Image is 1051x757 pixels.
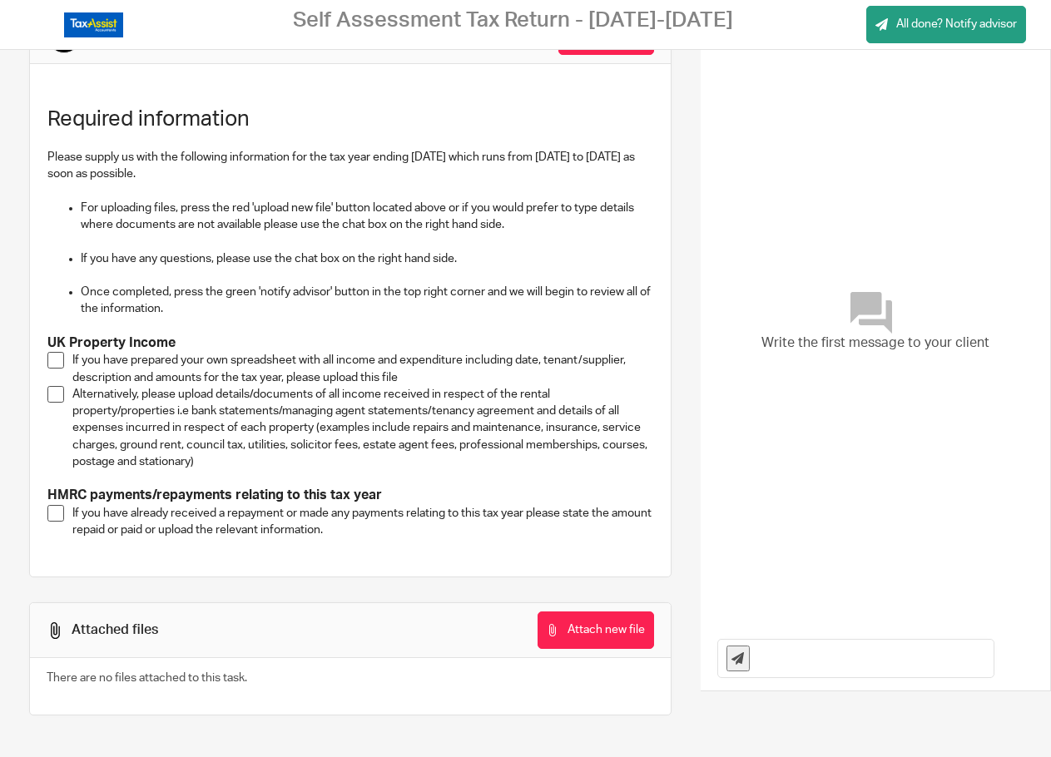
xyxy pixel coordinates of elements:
span: Write the first message to your client [761,334,989,353]
p: For uploading files, press the red 'upload new file' button located above or if you would prefer ... [81,200,653,234]
p: If you have any questions, please use the chat box on the right hand side. [81,250,653,267]
p: Alternatively, please upload details/documents of all income received in respect of the rental pr... [72,386,653,470]
span: All done? Notify advisor [896,16,1017,32]
p: If you have prepared your own spreadsheet with all income and expenditure including date, tenant/... [72,352,653,386]
div: Attached files [72,621,158,639]
a: All done? Notify advisor [866,6,1026,43]
img: Logo_TaxAssistAccountants_FullColour_RGB.png [64,12,123,37]
h2: Self Assessment Tax Return - [DATE]-[DATE] [293,7,733,33]
p: Once completed, press the green 'notify advisor' button in the top right corner and we will begin... [81,284,653,318]
p: Please supply us with the following information for the tax year ending [DATE] which runs from [D... [47,149,653,183]
button: Attach new file [538,611,654,649]
strong: HMRC payments/repayments relating to this tax year [47,488,382,502]
strong: UK Property Income [47,336,176,349]
p: If you have already received a repayment or made any payments relating to this tax year please st... [72,505,653,539]
span: There are no files attached to this task. [47,672,247,684]
h1: Required information [47,106,653,132]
